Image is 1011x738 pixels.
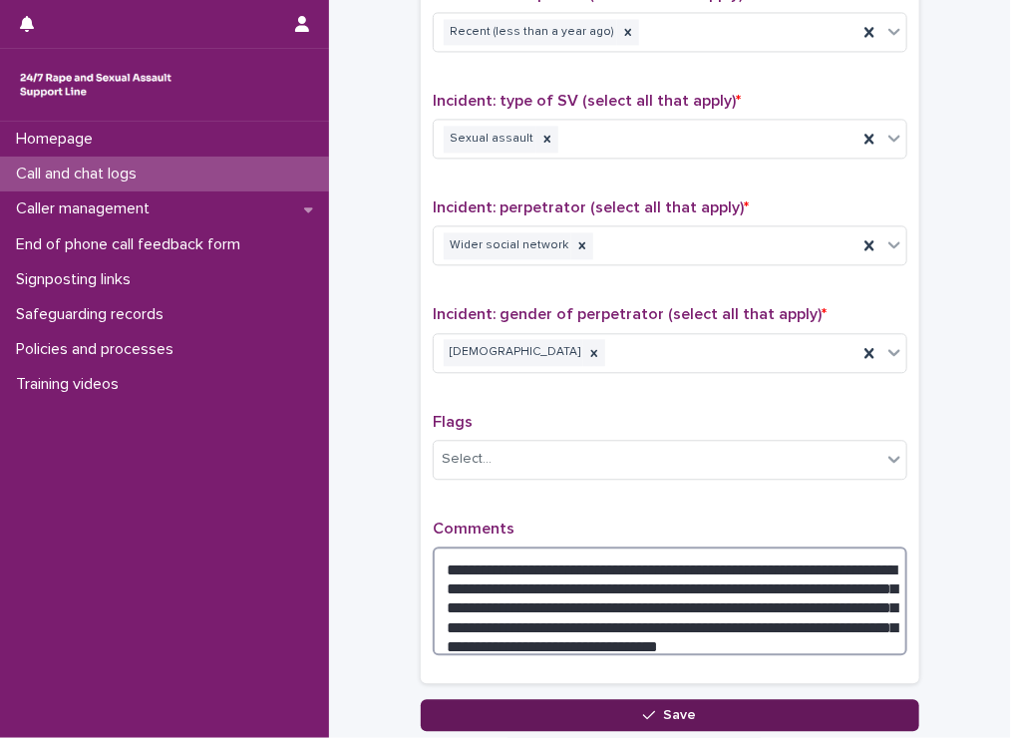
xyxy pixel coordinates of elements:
[8,340,189,359] p: Policies and processes
[8,199,166,218] p: Caller management
[8,305,179,324] p: Safeguarding records
[8,165,153,184] p: Call and chat logs
[433,306,827,322] span: Incident: gender of perpetrator (select all that apply)
[442,449,492,470] div: Select...
[433,414,473,430] span: Flags
[433,199,749,215] span: Incident: perpetrator (select all that apply)
[444,232,571,259] div: Wider social network
[8,130,109,149] p: Homepage
[664,708,697,722] span: Save
[8,270,147,289] p: Signposting links
[444,19,617,46] div: Recent (less than a year ago)
[8,375,135,394] p: Training videos
[8,235,256,254] p: End of phone call feedback form
[444,126,536,153] div: Sexual assault
[444,339,583,366] div: [DEMOGRAPHIC_DATA]
[433,93,741,109] span: Incident: type of SV (select all that apply)
[421,699,919,731] button: Save
[16,65,175,105] img: rhQMoQhaT3yELyF149Cw
[433,521,514,537] span: Comments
